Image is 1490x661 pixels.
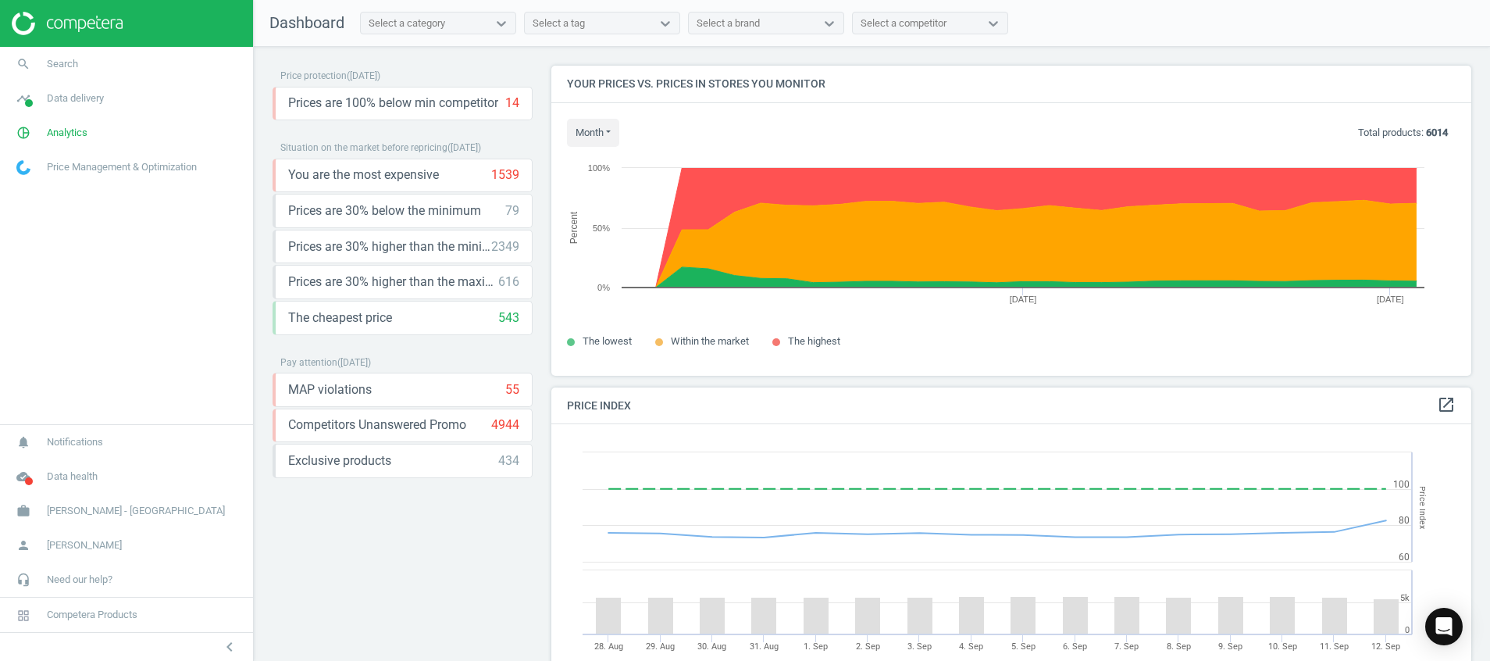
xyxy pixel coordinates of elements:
text: 100 [1393,479,1410,490]
span: Within the market [671,335,749,347]
div: 14 [505,95,519,112]
button: chevron_left [210,637,249,657]
span: Prices are 30% higher than the minimum [288,238,491,255]
span: Notifications [47,435,103,449]
div: 4944 [491,416,519,434]
i: chevron_left [220,638,239,656]
i: headset_mic [9,565,38,595]
i: cloud_done [9,462,38,491]
span: [PERSON_NAME] - [GEOGRAPHIC_DATA] [47,504,225,518]
span: Situation on the market before repricing [280,142,447,153]
text: 60 [1399,552,1410,563]
span: Prices are 30% higher than the maximal [288,273,498,291]
span: The cheapest price [288,309,392,327]
div: 55 [505,381,519,398]
b: 6014 [1426,127,1448,138]
span: Dashboard [269,13,344,32]
span: You are the most expensive [288,166,439,184]
tspan: 5. Sep [1011,641,1036,652]
button: month [567,119,619,147]
text: 80 [1399,515,1410,526]
h4: Price Index [551,388,1471,424]
p: Total products: [1358,126,1448,140]
tspan: 9. Sep [1218,641,1242,652]
span: Search [47,57,78,71]
div: Select a competitor [861,16,946,30]
text: 0 [1405,625,1410,635]
img: wGWNvw8QSZomAAAAABJRU5ErkJggg== [16,160,30,175]
tspan: Price Index [1417,486,1428,529]
i: work [9,496,38,526]
i: timeline [9,84,38,113]
tspan: 8. Sep [1167,641,1191,652]
div: 616 [498,273,519,291]
span: Need our help? [47,573,112,587]
div: Select a category [369,16,445,30]
text: 50% [593,223,610,233]
tspan: [DATE] [1010,295,1037,304]
span: ( [DATE] ) [447,142,481,153]
img: ajHJNr6hYgQAAAAASUVORK5CYII= [12,12,123,35]
span: Competitors Unanswered Promo [288,416,466,434]
span: Competera Products [47,608,137,622]
tspan: 10. Sep [1268,641,1297,652]
tspan: 29. Aug [646,641,675,652]
tspan: 12. Sep [1371,641,1400,652]
span: Analytics [47,126,87,140]
a: open_in_new [1437,395,1456,416]
span: Data health [47,470,98,484]
tspan: 2. Sep [856,641,880,652]
text: 5k [1400,593,1410,603]
tspan: Percent [569,211,579,244]
span: Prices are 100% below min competitor [288,95,498,112]
span: Data delivery [47,91,104,105]
tspan: 7. Sep [1114,641,1139,652]
tspan: 11. Sep [1320,641,1349,652]
div: 1539 [491,166,519,184]
tspan: 4. Sep [959,641,983,652]
i: open_in_new [1437,395,1456,414]
span: [PERSON_NAME] [47,538,122,552]
span: ( [DATE] ) [347,70,380,81]
i: pie_chart_outlined [9,118,38,148]
tspan: 31. Aug [750,641,779,652]
span: MAP violations [288,381,372,398]
span: Price Management & Optimization [47,160,197,174]
i: person [9,531,38,560]
div: Select a brand [697,16,760,30]
tspan: 28. Aug [594,641,623,652]
div: Select a tag [533,16,585,30]
span: Pay attention [280,357,337,368]
i: search [9,49,38,79]
tspan: 3. Sep [907,641,932,652]
div: Open Intercom Messenger [1425,608,1463,645]
span: Prices are 30% below the minimum [288,202,481,220]
span: Exclusive products [288,452,391,470]
div: 79 [505,202,519,220]
tspan: [DATE] [1377,295,1404,304]
div: 2349 [491,238,519,255]
tspan: 6. Sep [1063,641,1087,652]
div: 543 [498,309,519,327]
text: 0% [597,283,610,292]
span: Price protection [280,70,347,81]
span: The highest [788,335,840,347]
span: ( [DATE] ) [337,357,371,368]
tspan: 1. Sep [804,641,828,652]
span: The lowest [583,335,632,347]
tspan: 30. Aug [697,641,726,652]
h4: Your prices vs. prices in stores you monitor [551,66,1471,102]
i: notifications [9,427,38,457]
div: 434 [498,452,519,470]
text: 100% [588,163,610,173]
